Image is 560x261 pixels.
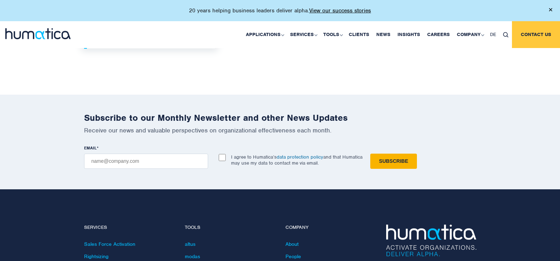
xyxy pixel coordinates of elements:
p: I agree to Humatica’s and that Humatica may use my data to contact me via email. [231,154,362,166]
a: data protection policy [277,154,323,160]
a: Contact us [512,21,560,48]
p: Receive our news and valuable perspectives on organizational effectiveness each month. [84,126,476,134]
a: People [285,253,301,260]
a: Rightsizing [84,253,108,260]
a: Clients [345,21,373,48]
a: About [285,241,299,247]
a: Applications [242,21,287,48]
a: News [373,21,394,48]
a: modas [185,253,200,260]
img: Humatica [386,225,476,256]
input: Subscribe [370,154,417,169]
p: 20 years helping business leaders deliver alpha. [189,7,371,14]
img: logo [5,28,71,39]
input: name@company.com [84,154,208,169]
a: Insights [394,21,424,48]
span: DE [490,31,496,37]
a: Tools [320,21,345,48]
h2: Subscribe to our Monthly Newsletter and other News Updates [84,112,476,123]
input: I agree to Humatica’sdata protection policyand that Humatica may use my data to contact me via em... [219,154,226,161]
h4: Company [285,225,376,231]
h4: Services [84,225,174,231]
a: DE [487,21,500,48]
a: altus [185,241,195,247]
img: search_icon [503,32,508,37]
span: EMAIL [84,145,97,151]
a: View our success stories [309,7,371,14]
a: Careers [424,21,453,48]
a: Sales Force Activation [84,241,135,247]
h4: Tools [185,225,275,231]
a: Company [453,21,487,48]
a: Services [287,21,320,48]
